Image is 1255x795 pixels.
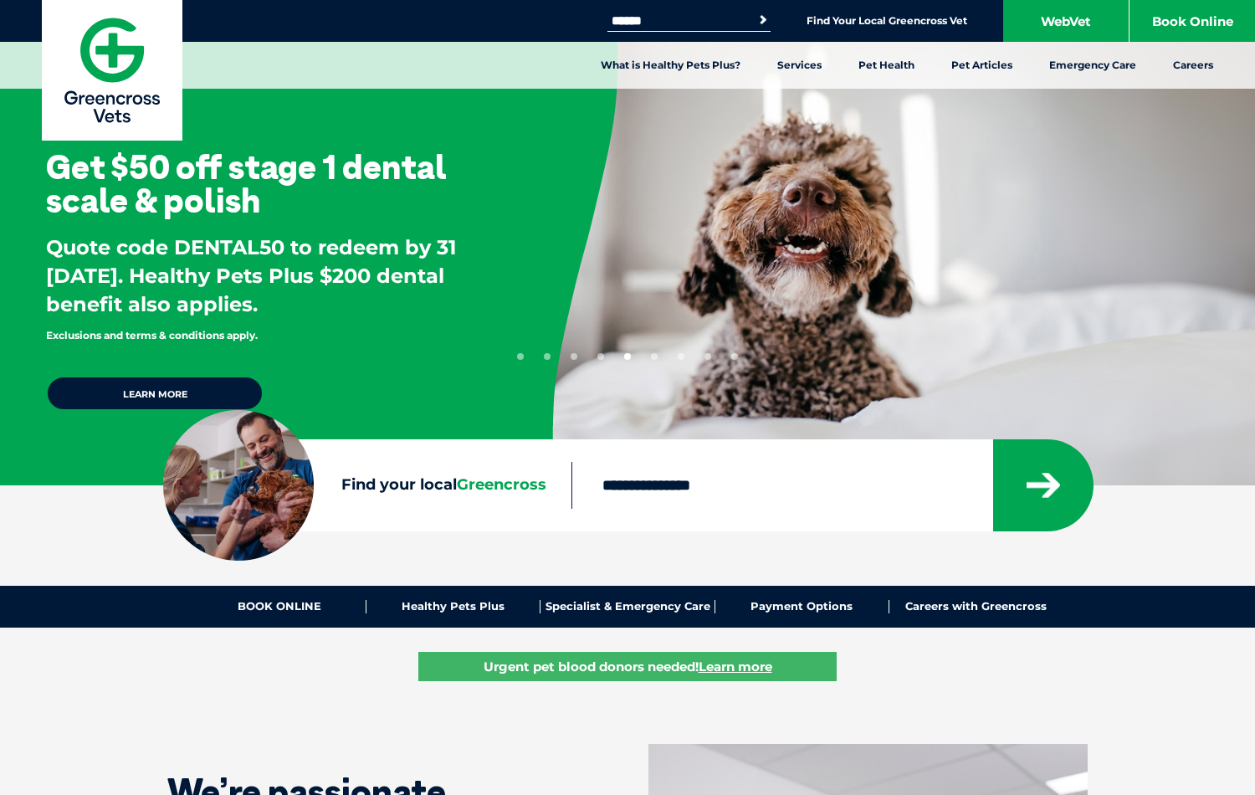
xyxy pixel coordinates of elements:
label: Find your local [163,473,571,498]
button: 4 of 9 [597,353,604,360]
a: Services [759,42,840,89]
a: Healthy Pets Plus [366,600,540,613]
a: Urgent pet blood donors needed!Learn more [418,652,837,681]
button: 8 of 9 [704,353,711,360]
button: 7 of 9 [678,353,684,360]
button: 5 of 9 [624,353,631,360]
button: 9 of 9 [731,353,738,360]
button: 1 of 9 [517,353,524,360]
a: Pet Health [840,42,933,89]
button: 3 of 9 [571,353,577,360]
button: Search [755,12,771,28]
h3: Get $50 off stage 1 dental scale & polish [46,150,498,217]
a: What is Healthy Pets Plus? [582,42,759,89]
button: 6 of 9 [651,353,658,360]
u: Learn more [699,659,772,674]
a: Emergency Care [1031,42,1155,89]
span: Exclusions and terms & conditions apply. [46,329,258,341]
a: BOOK ONLINE [192,600,366,613]
button: 2 of 9 [544,353,551,360]
a: Learn more [46,376,264,411]
a: Payment Options [715,600,889,613]
a: Careers [1155,42,1232,89]
span: Greencross [457,475,546,494]
a: Careers with Greencross [889,600,1063,613]
p: Quote code DENTAL50 to redeem by 31 [DATE]. Healthy Pets Plus $200 dental benefit also applies. [46,233,498,346]
a: Specialist & Emergency Care [540,600,715,613]
a: Find Your Local Greencross Vet [807,14,967,28]
a: Pet Articles [933,42,1031,89]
